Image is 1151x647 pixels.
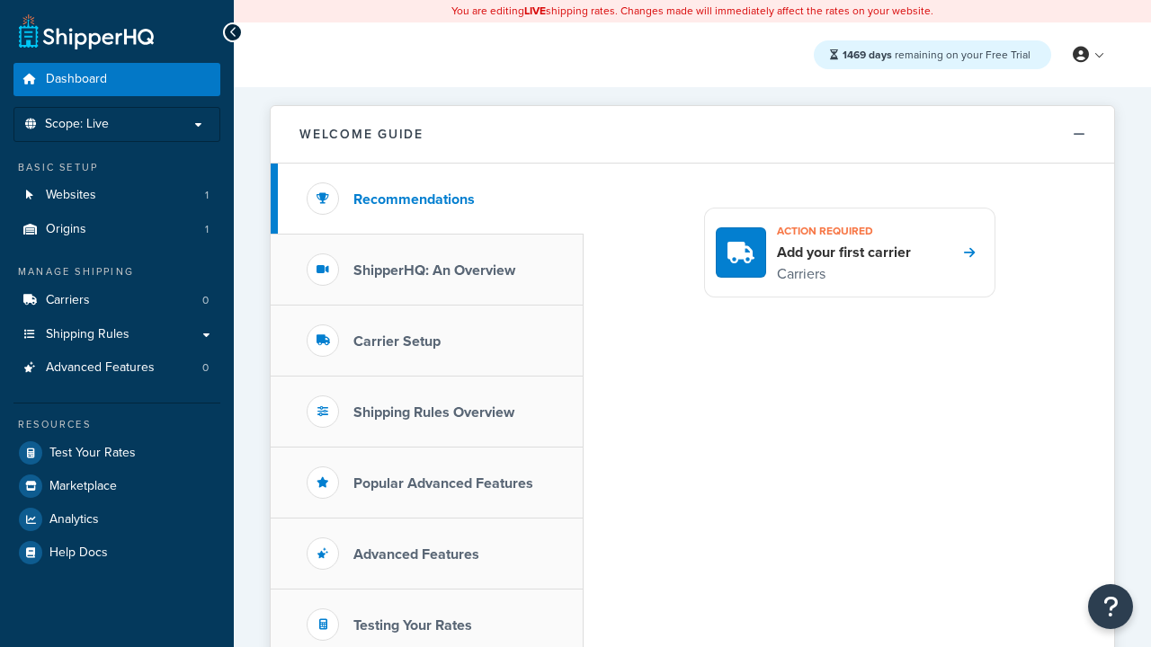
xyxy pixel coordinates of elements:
[13,351,220,385] a: Advanced Features0
[777,219,911,243] h3: Action required
[202,360,209,376] span: 0
[13,503,220,536] a: Analytics
[13,213,220,246] li: Origins
[46,293,90,308] span: Carriers
[46,327,129,342] span: Shipping Rules
[49,479,117,494] span: Marketplace
[13,417,220,432] div: Resources
[353,617,472,634] h3: Testing Your Rates
[353,191,475,208] h3: Recommendations
[46,222,86,237] span: Origins
[524,3,546,19] b: LIVE
[13,318,220,351] a: Shipping Rules
[777,262,911,286] p: Carriers
[13,536,220,569] a: Help Docs
[843,47,1031,63] span: remaining on your Free Trial
[1088,584,1133,629] button: Open Resource Center
[49,545,108,561] span: Help Docs
[13,179,220,212] li: Websites
[13,284,220,317] a: Carriers0
[205,222,209,237] span: 1
[353,475,533,492] h3: Popular Advanced Features
[46,72,107,87] span: Dashboard
[13,284,220,317] li: Carriers
[205,188,209,203] span: 1
[353,333,441,350] h3: Carrier Setup
[271,106,1114,164] button: Welcome Guide
[46,360,155,376] span: Advanced Features
[299,128,424,141] h2: Welcome Guide
[13,351,220,385] li: Advanced Features
[13,63,220,96] a: Dashboard
[777,243,911,262] h4: Add your first carrier
[45,117,109,132] span: Scope: Live
[13,160,220,175] div: Basic Setup
[49,512,99,527] span: Analytics
[202,293,209,308] span: 0
[46,188,96,203] span: Websites
[13,179,220,212] a: Websites1
[843,47,892,63] strong: 1469 days
[353,404,514,421] h3: Shipping Rules Overview
[353,262,515,279] h3: ShipperHQ: An Overview
[49,446,136,461] span: Test Your Rates
[13,213,220,246] a: Origins1
[353,546,479,563] h3: Advanced Features
[13,264,220,279] div: Manage Shipping
[13,437,220,469] a: Test Your Rates
[13,470,220,502] a: Marketplace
